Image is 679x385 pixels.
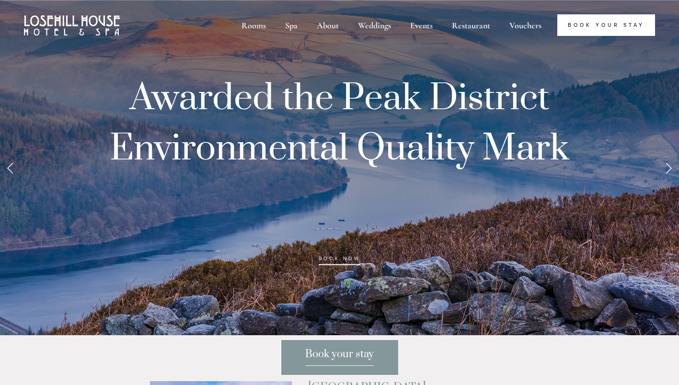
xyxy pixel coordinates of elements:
a: Book your stay [281,340,399,375]
p: Awarded the Peak District Environmental Quality Mark [95,73,584,274]
div: Spa [276,14,306,36]
a: Vouchers [501,14,550,36]
div: About [308,14,347,36]
span: Book your stay [305,348,374,366]
div: Weddings [349,14,400,36]
a: Book Your Stay [557,14,655,36]
div: Events [402,14,441,36]
div: Rooms [233,14,275,36]
a: BOOK NOW [319,256,360,265]
div: Restaurant [443,14,499,36]
img: Losehill House [24,15,120,35]
a: Next Slide [658,153,679,182]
